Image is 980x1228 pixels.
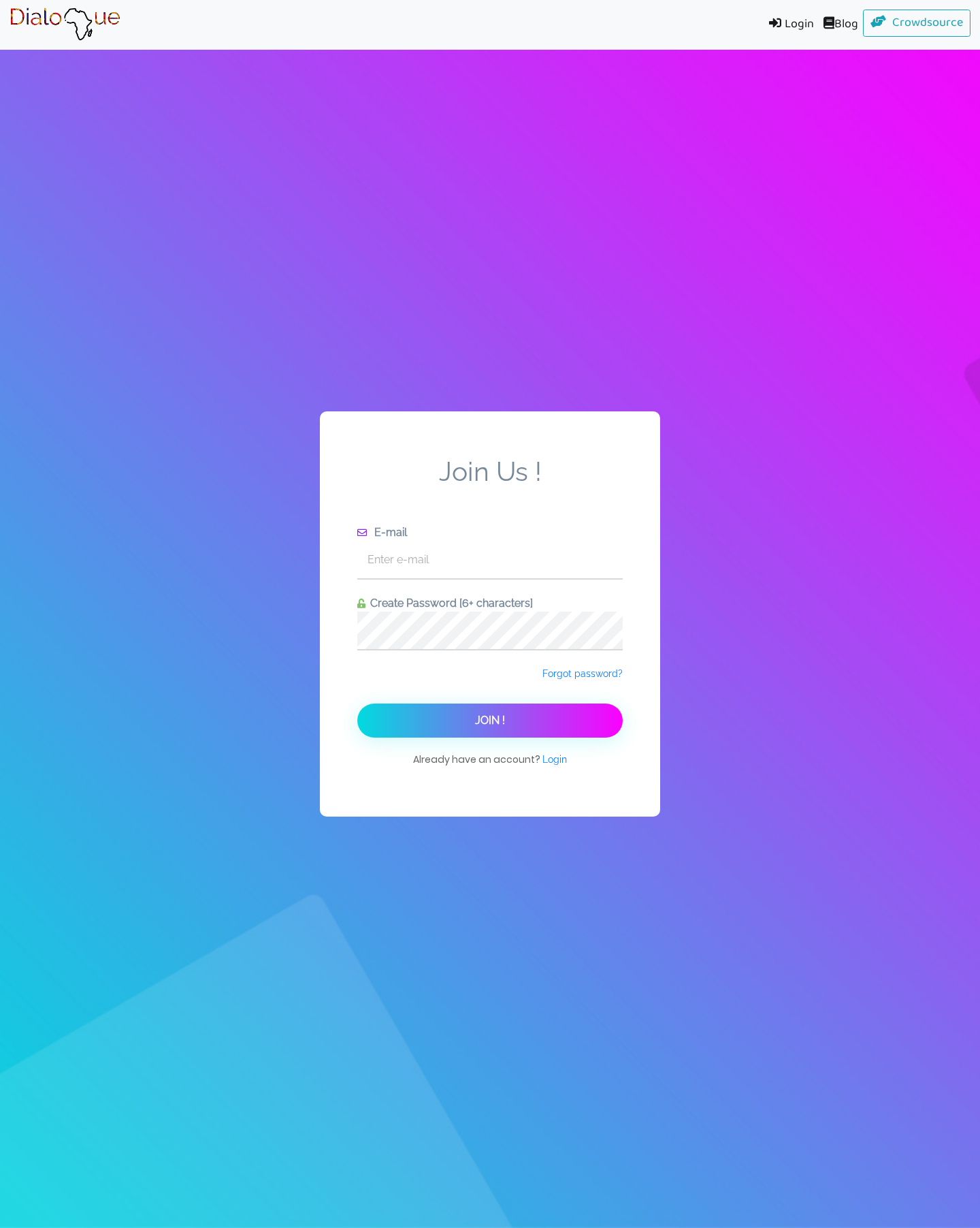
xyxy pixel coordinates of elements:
a: Login [542,753,567,766]
span: E-mail [370,526,407,539]
span: Join Us ! [357,456,623,524]
img: Brand [10,7,120,42]
a: Forgot password? [542,667,623,680]
span: Login [542,754,567,765]
span: Create Password [6+ characters] [365,597,533,610]
span: Join ! [475,714,505,727]
button: Join ! [357,704,623,738]
a: Login [759,10,819,40]
input: Enter e-mail [357,541,623,578]
span: Forgot password? [542,668,623,679]
a: Blog [819,10,863,40]
span: Already have an account? [413,752,567,780]
a: Crowdsource [863,10,971,37]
